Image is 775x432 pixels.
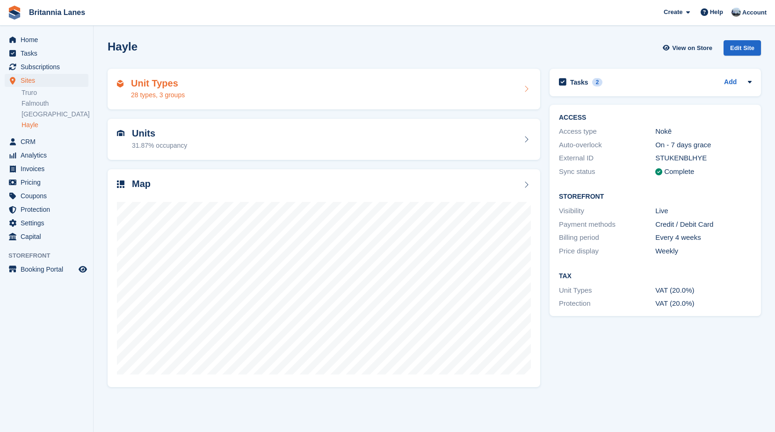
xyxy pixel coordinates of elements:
div: Auto-overlock [559,140,655,151]
a: Preview store [77,264,88,275]
a: menu [5,33,88,46]
div: Every 4 weeks [655,232,752,243]
span: Capital [21,230,77,243]
div: Weekly [655,246,752,257]
img: stora-icon-8386f47178a22dfd0bd8f6a31ec36ba5ce8667c1dd55bd0f319d3a0aa187defe.svg [7,6,22,20]
h2: Unit Types [131,78,185,89]
span: Pricing [21,176,77,189]
a: menu [5,47,88,60]
div: Credit / Debit Card [655,219,752,230]
h2: Map [132,179,151,189]
div: Access type [559,126,655,137]
img: John Millership [732,7,741,17]
div: 2 [592,78,603,86]
div: Payment methods [559,219,655,230]
div: 31.87% occupancy [132,141,187,151]
h2: Tax [559,273,752,280]
a: Falmouth [22,99,88,108]
div: Live [655,206,752,216]
a: menu [5,203,88,216]
div: Visibility [559,206,655,216]
div: 28 types, 3 groups [131,90,185,100]
a: menu [5,263,88,276]
a: Truro [22,88,88,97]
a: [GEOGRAPHIC_DATA] [22,110,88,119]
div: External ID [559,153,655,164]
a: menu [5,60,88,73]
span: View on Store [672,43,712,53]
div: Price display [559,246,655,257]
a: menu [5,216,88,230]
img: unit-icn-7be61d7bf1b0ce9d3e12c5938cc71ed9869f7b940bace4675aadf7bd6d80202e.svg [117,130,124,137]
a: Unit Types 28 types, 3 groups [108,69,540,110]
span: Help [710,7,723,17]
div: On - 7 days grace [655,140,752,151]
a: menu [5,162,88,175]
a: Add [724,77,737,88]
h2: ACCESS [559,114,752,122]
div: Protection [559,298,655,309]
a: View on Store [661,40,716,56]
span: Analytics [21,149,77,162]
span: Invoices [21,162,77,175]
span: Booking Portal [21,263,77,276]
div: Edit Site [724,40,761,56]
a: Units 31.87% occupancy [108,119,540,160]
div: Complete [664,166,694,177]
span: Home [21,33,77,46]
div: VAT (20.0%) [655,285,752,296]
h2: Units [132,128,187,139]
h2: Storefront [559,193,752,201]
a: Hayle [22,121,88,130]
img: map-icn-33ee37083ee616e46c38cad1a60f524a97daa1e2b2c8c0bc3eb3415660979fc1.svg [117,180,124,188]
div: Billing period [559,232,655,243]
div: Unit Types [559,285,655,296]
span: Account [742,8,767,17]
a: Britannia Lanes [25,5,89,20]
a: menu [5,149,88,162]
span: Protection [21,203,77,216]
div: Sync status [559,166,655,177]
a: Map [108,169,540,388]
div: VAT (20.0%) [655,298,752,309]
a: menu [5,189,88,202]
a: menu [5,230,88,243]
div: Nokē [655,126,752,137]
span: Subscriptions [21,60,77,73]
a: Edit Site [724,40,761,59]
span: CRM [21,135,77,148]
a: menu [5,74,88,87]
h2: Tasks [570,78,588,86]
h2: Hayle [108,40,138,53]
span: Create [664,7,682,17]
img: unit-type-icn-2b2737a686de81e16bb02015468b77c625bbabd49415b5ef34ead5e3b44a266d.svg [117,80,123,87]
a: menu [5,176,88,189]
div: STUKENBLHYE [655,153,752,164]
span: Coupons [21,189,77,202]
span: Tasks [21,47,77,60]
span: Sites [21,74,77,87]
span: Settings [21,216,77,230]
span: Storefront [8,251,93,260]
a: menu [5,135,88,148]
